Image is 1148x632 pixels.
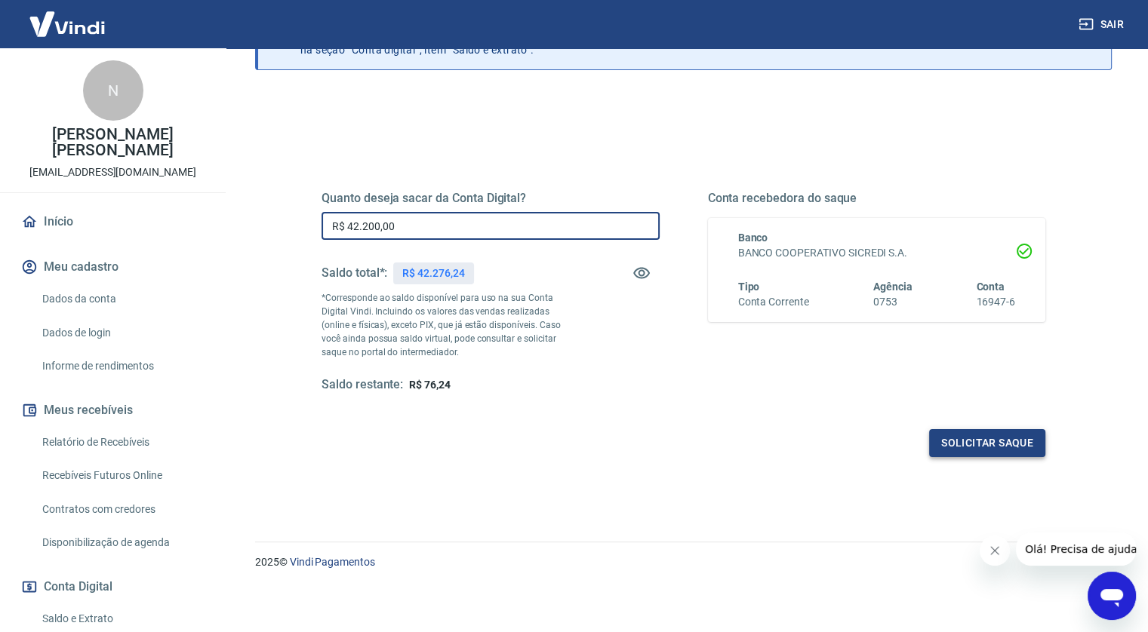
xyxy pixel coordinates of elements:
[83,60,143,121] div: N
[18,250,208,284] button: Meu cadastro
[738,281,760,293] span: Tipo
[409,379,451,391] span: R$ 76,24
[255,554,1112,570] p: 2025 ©
[36,527,208,558] a: Disponibilização de agenda
[36,427,208,458] a: Relatório de Recebíveis
[36,284,208,314] a: Dados da conta
[1088,572,1136,620] iframe: Botão para abrir a janela de mensagens
[873,281,913,293] span: Agência
[36,351,208,382] a: Informe de rendimentos
[738,294,809,310] h6: Conta Corrente
[18,394,208,427] button: Meus recebíveis
[18,1,116,47] img: Vindi
[18,205,208,238] a: Início
[402,265,464,281] p: R$ 42.276,24
[980,535,1010,566] iframe: Fechar mensagem
[873,294,913,310] h6: 0753
[708,191,1046,206] h5: Conta recebedora do saque
[1016,532,1136,566] iframe: Mensagem da empresa
[322,265,387,281] h5: Saldo total*:
[738,245,1016,261] h6: BANCO COOPERATIVO SICREDI S.A.
[929,429,1045,457] button: Solicitar saque
[1076,11,1130,38] button: Sair
[976,294,1015,310] h6: 16947-6
[36,460,208,491] a: Recebíveis Futuros Online
[976,281,1005,293] span: Conta
[12,127,214,158] p: [PERSON_NAME] [PERSON_NAME]
[29,164,196,180] p: [EMAIL_ADDRESS][DOMAIN_NAME]
[322,377,403,393] h5: Saldo restante:
[290,556,375,568] a: Vindi Pagamentos
[9,11,127,23] span: Olá! Precisa de ajuda?
[36,318,208,348] a: Dados de login
[322,291,575,359] p: *Corresponde ao saldo disponível para uso na sua Conta Digital Vindi. Incluindo os valores das ve...
[36,494,208,525] a: Contratos com credores
[322,191,660,206] h5: Quanto deseja sacar da Conta Digital?
[738,232,768,244] span: Banco
[18,570,208,603] button: Conta Digital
